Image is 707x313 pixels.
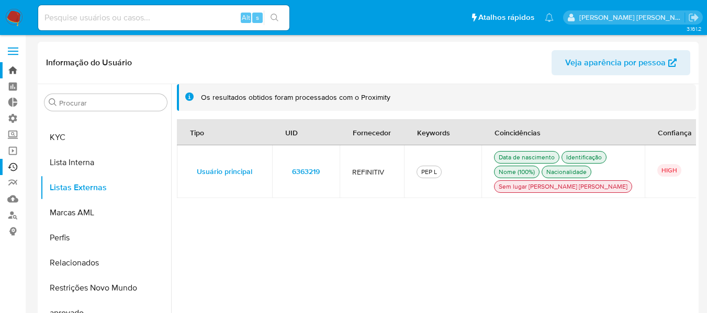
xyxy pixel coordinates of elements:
h1: Informação do Usuário [46,57,132,68]
button: Relacionados [40,250,171,275]
a: Notificações [545,13,554,22]
button: search-icon [264,10,285,25]
button: Marcas AML [40,200,171,225]
input: Procurar [59,98,163,108]
button: KYC [40,125,171,150]
p: sergina.neta@mercadolivre.com [579,13,685,22]
button: Restrições Novo Mundo [40,275,171,300]
button: Listas Externas [40,175,171,200]
a: Sair [688,12,699,23]
button: Veja aparência por pessoa [552,50,690,75]
span: s [256,13,259,22]
span: Alt [242,13,250,22]
button: Lista Interna [40,150,171,175]
input: Pesquise usuários ou casos... [38,11,289,25]
button: Procurar [49,98,57,107]
button: Perfis [40,225,171,250]
span: Veja aparência por pessoa [565,50,666,75]
span: Atalhos rápidos [478,12,534,23]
